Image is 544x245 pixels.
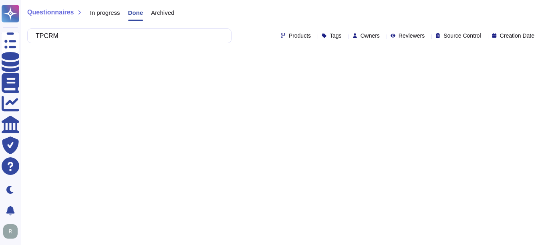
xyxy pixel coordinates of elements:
span: In progress [90,10,120,16]
span: Products [289,33,311,38]
span: Archived [151,10,174,16]
span: Source Control [443,33,481,38]
span: Reviewers [399,33,425,38]
span: Creation Date [500,33,534,38]
span: Questionnaires [27,9,74,16]
span: Done [128,10,143,16]
span: Owners [361,33,380,38]
input: Search by keywords [32,29,223,43]
img: user [3,224,18,239]
span: Tags [330,33,342,38]
button: user [2,223,23,240]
